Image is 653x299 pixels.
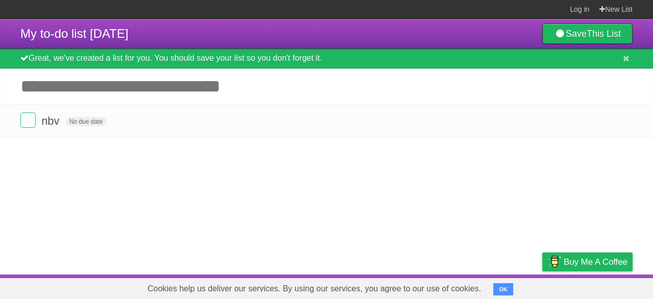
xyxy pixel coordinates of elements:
span: nbv [41,114,62,127]
span: My to-do list [DATE] [20,27,129,40]
a: About [407,277,428,296]
img: Buy me a coffee [547,253,561,270]
label: Done [20,112,36,128]
a: Developers [440,277,482,296]
span: Buy me a coffee [564,253,627,271]
span: No due date [65,117,107,126]
button: OK [493,283,513,295]
a: SaveThis List [542,24,633,44]
a: Buy me a coffee [542,252,633,271]
b: This List [587,29,621,39]
span: Cookies help us deliver our services. By using our services, you agree to our use of cookies. [137,279,491,299]
a: Suggest a feature [568,277,633,296]
a: Privacy [529,277,556,296]
a: Terms [494,277,517,296]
